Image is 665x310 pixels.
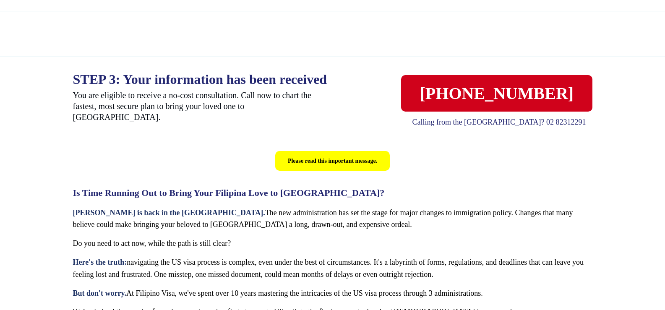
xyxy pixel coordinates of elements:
[73,208,573,229] span: The new administration has set the stage for major changes to immigration policy. Changes that ma...
[275,151,390,171] div: Please read this important message.
[73,258,127,266] span: Here's the truth:
[401,75,592,112] a: [PHONE_NUMBER]
[126,289,483,297] span: At Filipino Visa, we've spent over 10 years mastering the intricacies of the US visa process thro...
[73,258,584,279] span: navigating the US visa process is complex, even under the best of circumstances. It's a labyrinth...
[73,188,592,198] h2: Is Time Running Out to Bring Your Filipina Love to [GEOGRAPHIC_DATA]?
[73,289,127,297] span: But don't worry.
[73,73,328,86] p: STEP 3: Your information has been received
[73,239,231,247] span: Do you need to act now, while the path is still clear?
[406,116,592,129] p: Calling from the [GEOGRAPHIC_DATA]? 02 82312291
[73,90,328,129] p: You are eligible to receive a no-cost consultation. Call now to chart the fastest, most secure pl...
[73,208,265,217] span: [PERSON_NAME] is back in the [GEOGRAPHIC_DATA].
